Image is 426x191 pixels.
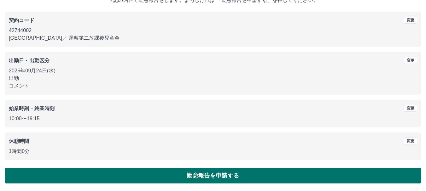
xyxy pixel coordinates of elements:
[9,115,417,122] p: 10:00 〜 19:15
[9,34,417,42] p: [GEOGRAPHIC_DATA] ／ 屋敷第二放課後児童会
[5,168,421,183] button: 勤怠報告を申請する
[9,75,417,82] p: 出勤
[404,17,417,24] button: 変更
[9,58,50,63] b: 出勤日・出勤区分
[9,82,417,90] p: コメント:
[9,148,417,155] p: 1時間0分
[9,18,34,23] b: 契約コード
[404,138,417,144] button: 変更
[9,138,29,144] b: 休憩時間
[404,57,417,64] button: 変更
[9,106,55,111] b: 始業時刻・終業時刻
[9,27,417,34] p: 42744002
[9,67,417,75] p: 2025年09月24日(水)
[404,105,417,112] button: 変更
